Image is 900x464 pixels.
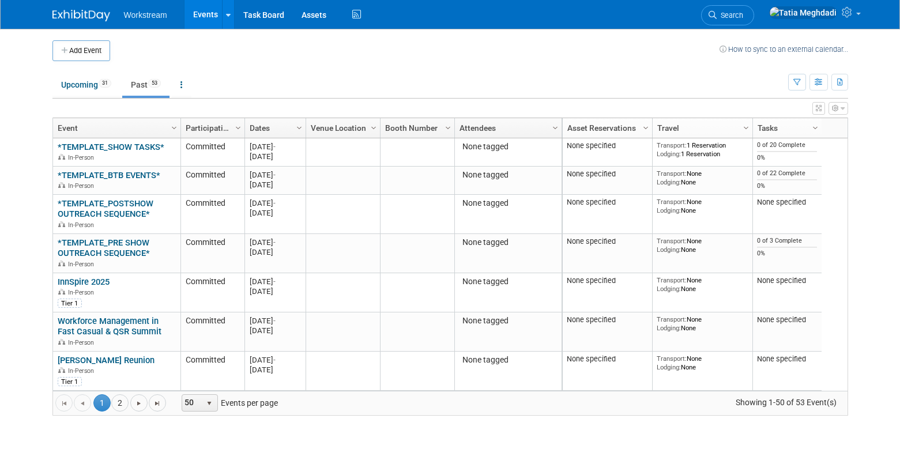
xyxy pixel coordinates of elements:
[757,182,817,190] div: 0%
[130,394,148,412] a: Go to the next page
[293,118,306,135] a: Column Settings
[58,339,65,345] img: In-Person Event
[551,123,560,133] span: Column Settings
[58,221,65,227] img: In-Person Event
[273,142,276,151] span: -
[311,118,372,138] a: Venue Location
[68,261,97,268] span: In-Person
[769,6,837,19] img: Tatia Meghdadi
[93,394,111,412] span: 1
[180,273,244,312] td: Committed
[180,312,244,352] td: Committed
[657,237,748,254] div: None None
[657,198,687,206] span: Transport:
[250,118,298,138] a: Dates
[740,118,752,135] a: Column Settings
[58,154,65,160] img: In-Person Event
[186,118,237,138] a: Participation
[567,169,616,178] span: None specified
[757,169,817,178] div: 0 of 22 Complete
[273,238,276,247] span: -
[58,299,82,308] div: Tier 1
[295,123,304,133] span: Column Settings
[757,250,817,258] div: 0%
[757,315,817,325] div: None specified
[58,182,65,188] img: In-Person Event
[657,354,687,363] span: Transport:
[148,79,161,88] span: 53
[757,237,817,245] div: 0 of 3 Complete
[757,354,817,364] div: None specified
[657,198,748,214] div: None None
[657,206,681,214] span: Lodging:
[717,11,743,20] span: Search
[180,352,244,391] td: Committed
[250,355,300,365] div: [DATE]
[567,276,616,285] span: None specified
[68,182,97,190] span: In-Person
[657,141,748,158] div: 1 Reservation 1 Reservation
[657,315,748,332] div: None None
[149,394,166,412] a: Go to the last page
[460,316,556,326] div: None tagged
[250,277,300,286] div: [DATE]
[134,399,144,408] span: Go to the next page
[639,118,652,135] a: Column Settings
[369,123,378,133] span: Column Settings
[549,118,562,135] a: Column Settings
[758,118,814,138] a: Tasks
[757,154,817,162] div: 0%
[460,355,556,365] div: None tagged
[720,45,848,54] a: How to sync to an external calendar...
[809,118,822,135] a: Column Settings
[250,152,300,161] div: [DATE]
[68,221,97,229] span: In-Person
[657,246,681,254] span: Lodging:
[273,277,276,286] span: -
[234,123,243,133] span: Column Settings
[55,394,73,412] a: Go to the first page
[657,363,681,371] span: Lodging:
[657,324,681,332] span: Lodging:
[741,123,751,133] span: Column Settings
[58,261,65,266] img: In-Person Event
[757,141,817,149] div: 0 of 20 Complete
[442,118,454,135] a: Column Settings
[250,326,300,335] div: [DATE]
[657,169,687,178] span: Transport:
[58,277,110,287] a: InnSpire 2025
[657,237,687,245] span: Transport:
[657,315,687,323] span: Transport:
[68,367,97,375] span: In-Person
[59,399,69,408] span: Go to the first page
[58,289,65,295] img: In-Person Event
[657,276,687,284] span: Transport:
[367,118,380,135] a: Column Settings
[460,170,556,180] div: None tagged
[657,285,681,293] span: Lodging:
[460,237,556,248] div: None tagged
[170,123,179,133] span: Column Settings
[58,118,173,138] a: Event
[273,199,276,208] span: -
[657,118,745,138] a: Travel
[68,339,97,346] span: In-Person
[460,198,556,209] div: None tagged
[58,367,65,373] img: In-Person Event
[58,170,160,180] a: *TEMPLATE_BTB EVENTS*
[460,142,556,152] div: None tagged
[567,141,616,150] span: None specified
[250,170,300,180] div: [DATE]
[250,316,300,326] div: [DATE]
[250,198,300,208] div: [DATE]
[641,123,650,133] span: Column Settings
[153,399,162,408] span: Go to the last page
[250,365,300,375] div: [DATE]
[657,178,681,186] span: Lodging:
[78,399,87,408] span: Go to the previous page
[232,118,244,135] a: Column Settings
[182,395,202,411] span: 50
[111,394,129,412] a: 2
[99,79,111,88] span: 31
[180,167,244,195] td: Committed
